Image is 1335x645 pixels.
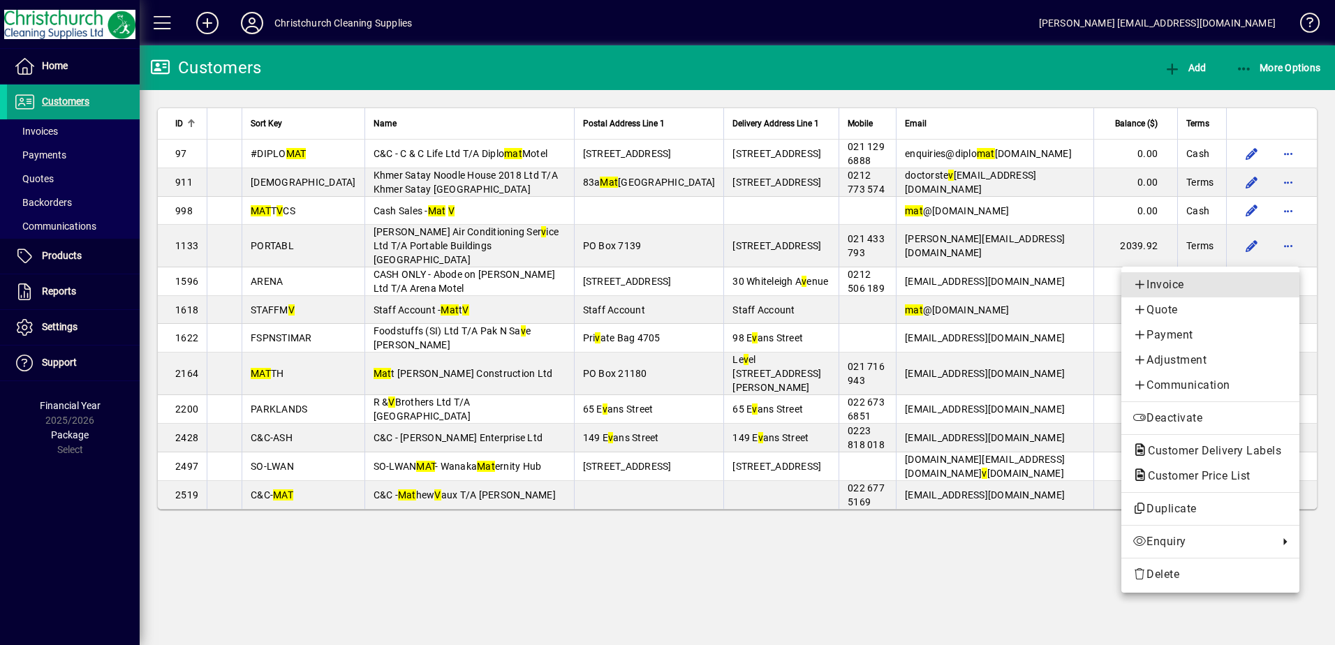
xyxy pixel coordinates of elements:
span: Adjustment [1133,352,1288,369]
span: Deactivate [1133,410,1288,427]
span: Payment [1133,327,1288,343]
span: Quote [1133,302,1288,318]
button: Deactivate customer [1121,406,1299,431]
span: Communication [1133,377,1288,394]
span: Customer Price List [1133,469,1257,482]
span: Duplicate [1133,501,1288,517]
span: Delete [1133,566,1288,583]
span: Enquiry [1133,533,1271,550]
span: Invoice [1133,276,1288,293]
span: Customer Delivery Labels [1133,444,1288,457]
